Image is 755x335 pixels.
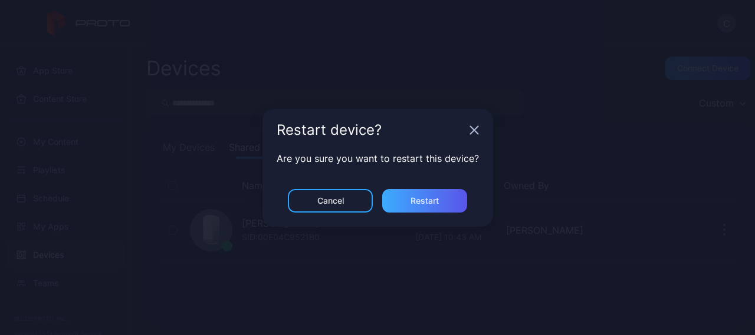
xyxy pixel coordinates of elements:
[411,196,439,205] div: Restart
[317,196,344,205] div: Cancel
[382,189,467,213] button: Restart
[288,189,373,213] button: Cancel
[277,123,465,137] div: Restart device?
[277,151,479,165] p: Are you sure you want to restart this device?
